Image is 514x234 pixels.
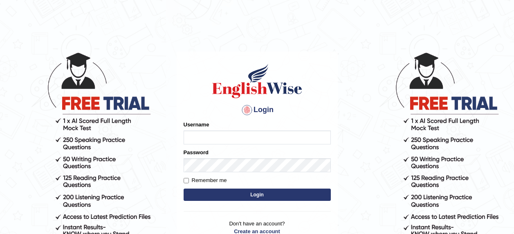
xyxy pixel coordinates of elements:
[184,178,189,183] input: Remember me
[211,63,304,99] img: Logo of English Wise sign in for intelligent practice with AI
[184,121,209,128] label: Username
[184,103,331,117] h4: Login
[184,148,209,156] label: Password
[184,176,227,184] label: Remember me
[184,189,331,201] button: Login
